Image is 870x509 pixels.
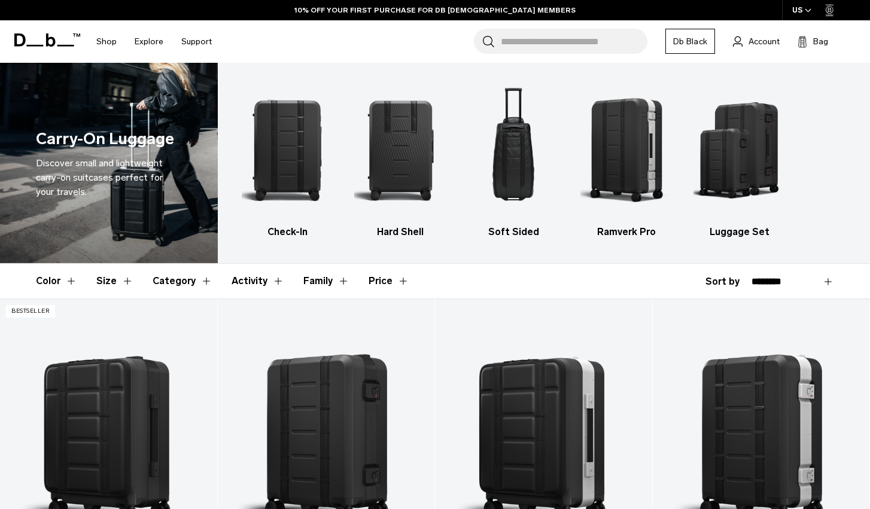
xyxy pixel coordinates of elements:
img: Db [242,81,334,219]
p: Bestseller [6,305,55,318]
button: Bag [798,34,828,48]
img: Db [354,81,446,219]
a: Support [181,20,212,63]
a: Db Black [665,29,715,54]
a: Db Check-In [242,81,334,239]
li: 2 / 5 [354,81,446,239]
button: Toggle Filter [303,264,349,298]
a: Db Luggage Set [693,81,786,239]
li: 4 / 5 [580,81,673,239]
span: Discover small and lightweight carry-on suitcases perfect for your travels. [36,157,163,197]
img: Db [693,81,786,219]
h3: Ramverk Pro [580,225,673,239]
a: 10% OFF YOUR FIRST PURCHASE FOR DB [DEMOGRAPHIC_DATA] MEMBERS [294,5,576,16]
button: Toggle Filter [153,264,212,298]
button: Toggle Filter [232,264,284,298]
li: 5 / 5 [693,81,786,239]
h3: Hard Shell [354,225,446,239]
span: Account [749,35,780,48]
h3: Soft Sided [467,225,559,239]
h1: Carry-On Luggage [36,127,174,151]
img: Db [467,81,559,219]
a: Db Ramverk Pro [580,81,673,239]
a: Account [733,34,780,48]
h3: Check-In [242,225,334,239]
a: Shop [96,20,117,63]
a: Db Soft Sided [467,81,559,239]
img: Db [580,81,673,219]
span: Bag [813,35,828,48]
nav: Main Navigation [87,20,221,63]
button: Toggle Filter [36,264,77,298]
li: 1 / 5 [242,81,334,239]
h3: Luggage Set [693,225,786,239]
button: Toggle Price [369,264,409,298]
button: Toggle Filter [96,264,133,298]
a: Db Hard Shell [354,81,446,239]
a: Explore [135,20,163,63]
li: 3 / 5 [467,81,559,239]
